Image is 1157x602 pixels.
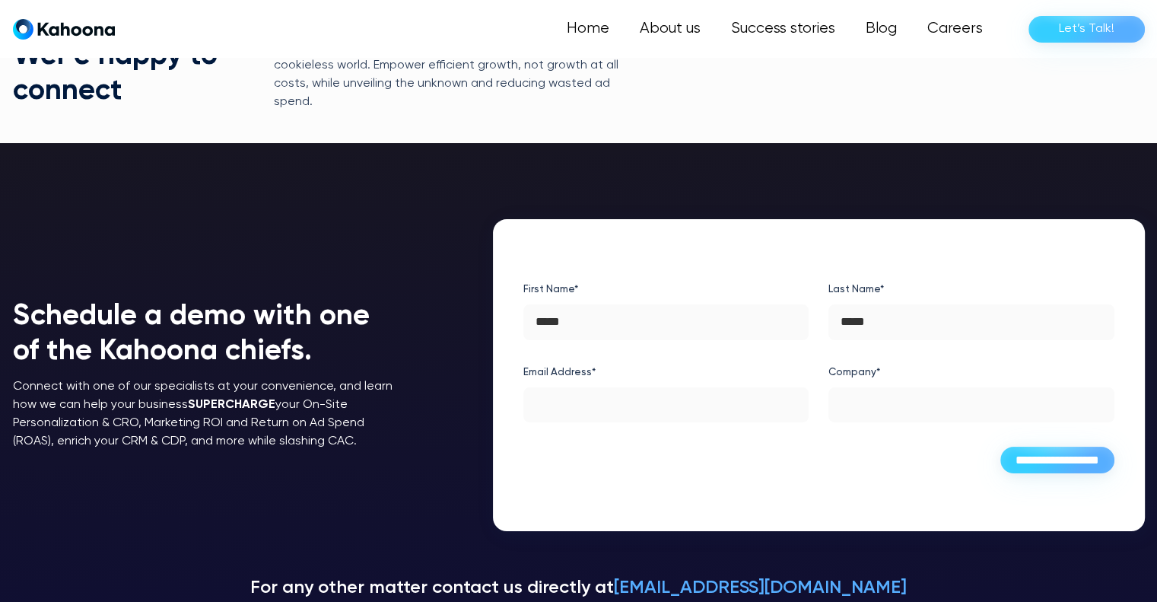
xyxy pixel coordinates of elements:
[1028,16,1145,43] a: Let’s Talk!
[912,14,998,44] a: Careers
[13,377,401,451] p: Connect with one of our specialists at your convenience, and learn how we can help your business ...
[828,277,1114,301] label: Last Name*
[614,578,907,597] a: [EMAIL_ADDRESS][DOMAIN_NAME]
[716,14,850,44] a: Success stories
[551,14,625,44] a: Home
[850,14,912,44] a: Blog
[13,575,1145,601] p: For any other matter contact us directly at
[523,277,1114,474] form: Demo Form
[13,18,115,40] a: home
[13,40,228,109] h1: Wer’e happy to connect
[523,277,809,301] label: First Name*
[274,38,644,111] p: Learn more about how to be adequately prepared for a cookieless world. Empower efficient growth, ...
[188,399,275,411] strong: SUPERCHARGE
[1059,17,1114,41] div: Let’s Talk!
[13,300,401,369] h1: Schedule a demo with one of the Kahoona chiefs.
[625,14,716,44] a: About us
[523,360,809,384] label: Email Address*
[828,360,1114,384] label: Company*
